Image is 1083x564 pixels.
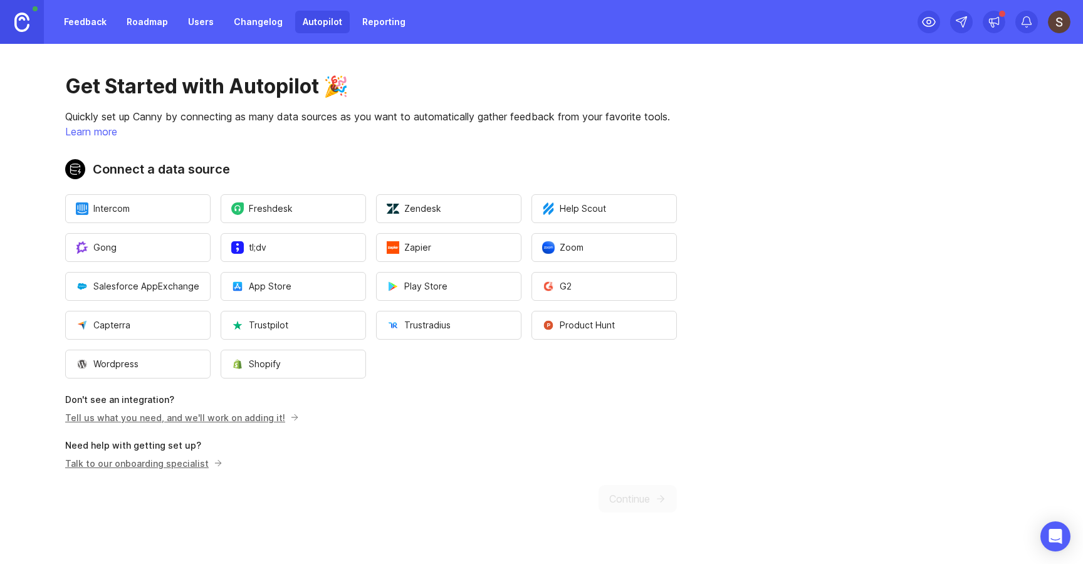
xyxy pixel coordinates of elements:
button: Open a modal to start the flow of installing Intercom. [65,194,211,223]
span: Salesforce AppExchange [76,280,199,293]
span: Zoom [542,241,583,254]
span: Freshdesk [231,202,293,215]
button: Open a modal to start the flow of installing Shopify. [221,350,366,379]
img: Canny Home [14,13,29,32]
a: Autopilot [295,11,350,33]
a: Tell us what you need, and we'll work on adding it! [65,412,295,423]
p: Talk to our onboarding specialist [65,457,219,470]
button: Open a modal to start the flow of installing Play Store. [376,272,521,301]
span: Product Hunt [542,319,615,332]
button: Open a modal to start the flow of installing Product Hunt. [531,311,677,340]
span: Capterra [76,319,130,332]
button: Talk to our onboarding specialist [65,457,223,470]
span: Zapier [387,241,431,254]
button: Open a modal to start the flow of installing Gong. [65,233,211,262]
a: Learn more [65,125,117,138]
button: Open a modal to start the flow of installing Zendesk. [376,194,521,223]
p: Need help with getting set up? [65,439,677,452]
button: Open a modal to start the flow of installing Zoom. [531,233,677,262]
button: Open a modal to start the flow of installing Trustradius. [376,311,521,340]
span: Shopify [231,358,281,370]
span: Trustradius [387,319,451,332]
span: Intercom [76,202,130,215]
button: Open a modal to start the flow of installing Zapier. [376,233,521,262]
button: Open a modal to start the flow of installing G2. [531,272,677,301]
h1: Get Started with Autopilot 🎉 [65,74,677,99]
h2: Connect a data source [65,159,677,179]
button: Open a modal to start the flow of installing Wordpress. [65,350,211,379]
span: tl;dv [231,241,266,254]
span: G2 [542,280,572,293]
button: Open a modal to start the flow of installing Capterra. [65,311,211,340]
span: Gong [76,241,117,254]
button: Open a modal to start the flow of installing Help Scout. [531,194,677,223]
span: Help Scout [542,202,606,215]
p: Don't see an integration? [65,394,677,406]
button: Open a modal to start the flow of installing Salesforce AppExchange. [65,272,211,301]
button: Open a modal to start the flow of installing Trustpilot. [221,311,366,340]
button: Open a modal to start the flow of installing Freshdesk. [221,194,366,223]
button: Open a modal to start the flow of installing App Store. [221,272,366,301]
span: Zendesk [387,202,441,215]
span: Trustpilot [231,319,288,332]
a: Reporting [355,11,413,33]
a: Feedback [56,11,114,33]
a: Changelog [226,11,290,33]
span: App Store [231,280,291,293]
p: Quickly set up Canny by connecting as many data sources as you want to automatically gather feedb... [65,109,677,124]
div: Open Intercom Messenger [1040,521,1070,551]
button: Open a modal to start the flow of installing tl;dv. [221,233,366,262]
a: Roadmap [119,11,175,33]
a: Users [180,11,221,33]
span: Play Store [387,280,447,293]
span: Wordpress [76,358,139,370]
img: Soner Abay [1048,11,1070,33]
